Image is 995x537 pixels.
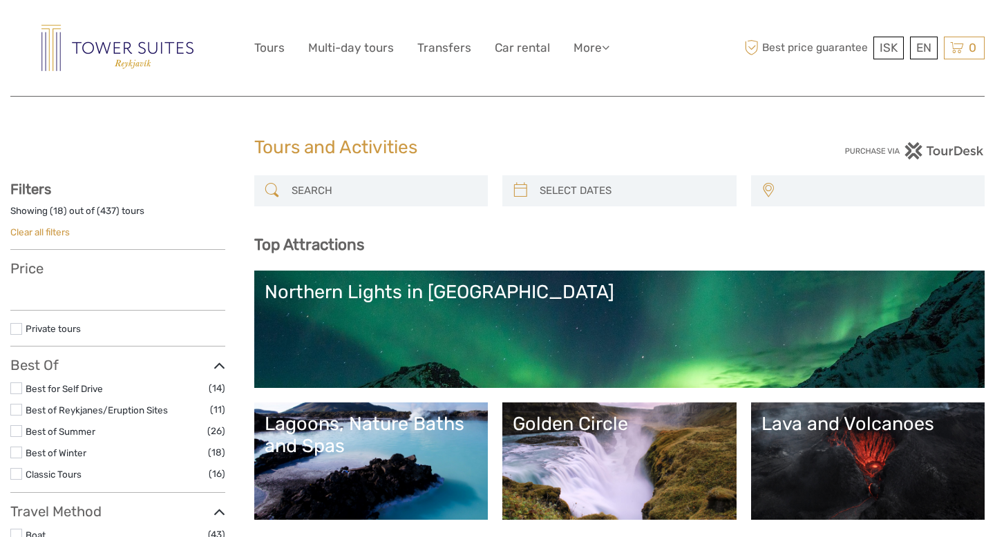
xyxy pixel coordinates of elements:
h3: Price [10,260,225,277]
a: Best of Reykjanes/Eruption Sites [26,404,168,416]
div: Golden Circle [513,413,726,435]
a: Car rental [495,38,550,58]
span: 0 [967,41,978,55]
input: SELECT DATES [534,179,730,203]
a: Best of Winter [26,447,86,458]
h3: Travel Method [10,503,225,520]
a: Classic Tours [26,469,82,480]
h1: Tours and Activities [254,137,741,159]
a: Best for Self Drive [26,383,103,394]
b: Top Attractions [254,235,364,254]
div: Northern Lights in [GEOGRAPHIC_DATA] [265,281,975,303]
a: Tours [254,38,285,58]
span: (14) [209,380,225,396]
div: Lava and Volcanoes [761,413,975,435]
span: (11) [210,402,225,418]
input: SEARCH [286,179,482,203]
a: Clear all filters [10,226,70,237]
a: Multi-day tours [308,38,394,58]
span: (18) [208,445,225,460]
label: 437 [100,204,116,217]
h3: Best Of [10,357,225,373]
img: PurchaseViaTourDesk.png [844,142,985,159]
strong: Filters [10,181,51,197]
a: Lava and Volcanoes [761,413,975,509]
span: ISK [880,41,898,55]
a: Best of Summer [26,426,95,437]
div: Showing ( ) out of ( ) tours [10,204,225,226]
a: Transfers [417,38,471,58]
span: Best price guarantee [741,37,871,59]
a: More [574,38,609,58]
a: Private tours [26,323,81,334]
a: Northern Lights in [GEOGRAPHIC_DATA] [265,281,975,378]
label: 18 [53,204,64,217]
div: EN [910,37,938,59]
span: (16) [209,466,225,482]
div: Lagoons, Nature Baths and Spas [265,413,478,458]
img: Reykjavik Residence [41,25,193,71]
a: Lagoons, Nature Baths and Spas [265,413,478,509]
a: Golden Circle [513,413,726,509]
span: (26) [207,423,225,439]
